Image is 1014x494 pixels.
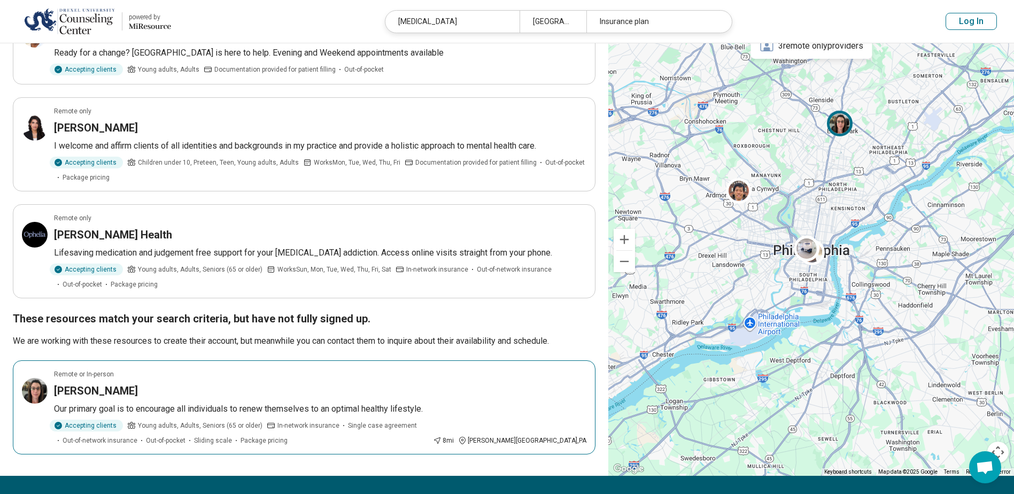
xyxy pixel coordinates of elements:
[878,469,938,475] span: Map data ©2025 Google
[385,11,520,33] div: [MEDICAL_DATA]
[13,335,595,348] p: We are working with these resources to create their account, but meanwhile you can contact them t...
[944,469,959,475] a: Terms (opens in new tab)
[54,246,586,259] p: Lifesaving medication and judgement free support for your [MEDICAL_DATA] addiction. Access online...
[348,421,417,430] span: Single case agreement
[314,158,400,167] span: Works Mon, Tue, Wed, Thu, Fri
[50,157,123,168] div: Accepting clients
[54,140,586,152] p: I welcome and affirm clients of all identities and backgrounds in my practice and provide a holis...
[824,468,872,476] button: Keyboard shortcuts
[520,11,587,33] div: [GEOGRAPHIC_DATA], [GEOGRAPHIC_DATA]
[214,65,336,74] span: Documentation provided for patient filling
[277,265,391,274] span: Works Sun, Mon, Tue, Wed, Thu, Fri, Sat
[50,64,123,75] div: Accepting clients
[50,420,123,431] div: Accepting clients
[966,469,1011,475] a: Report a map error
[614,251,635,272] button: Zoom out
[138,421,262,430] span: Young adults, Adults, Seniors (65 or older)
[24,9,115,34] img: Drexel University
[129,12,171,22] div: powered by
[415,158,537,167] span: Documentation provided for patient filling
[344,65,384,74] span: Out-of-pocket
[611,462,646,476] img: Google
[111,280,158,289] span: Package pricing
[987,442,1009,463] button: Map camera controls
[750,33,872,59] div: 3 remote only providers
[146,436,185,445] span: Out-of-pocket
[54,106,91,116] p: Remote only
[406,265,468,274] span: In-network insurance
[277,421,339,430] span: In-network insurance
[545,158,585,167] span: Out-of-pocket
[138,65,199,74] span: Young adults, Adults
[50,264,123,275] div: Accepting clients
[614,229,635,250] button: Zoom in
[611,462,646,476] a: Open this area in Google Maps (opens a new window)
[241,436,288,445] span: Package pricing
[13,311,595,326] h2: These resources match your search criteria, but have not fully signed up.
[969,451,1001,483] div: Open chat
[54,383,138,398] h3: [PERSON_NAME]
[433,436,454,445] div: 8 mi
[17,9,171,34] a: Drexel Universitypowered by
[63,173,110,182] span: Package pricing
[194,436,232,445] span: Sliding scale
[138,158,299,167] span: Children under 10, Preteen, Teen, Young adults, Adults
[63,436,137,445] span: Out-of-network insurance
[54,47,586,59] p: Ready for a change? [GEOGRAPHIC_DATA] is here to help. Evening and Weekend appointments available
[63,280,102,289] span: Out-of-pocket
[54,120,138,135] h3: [PERSON_NAME]
[54,369,114,379] p: Remote or In-person
[586,11,721,33] div: Insurance plan
[477,265,552,274] span: Out-of-network insurance
[458,436,586,445] div: [PERSON_NAME][GEOGRAPHIC_DATA] , PA
[138,265,262,274] span: Young adults, Adults, Seniors (65 or older)
[54,227,172,242] h3: [PERSON_NAME] Health
[54,403,586,415] p: Our primary goal is to encourage all individuals to renew themselves to an optimal healthy lifest...
[946,13,997,30] button: Log In
[54,213,91,223] p: Remote only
